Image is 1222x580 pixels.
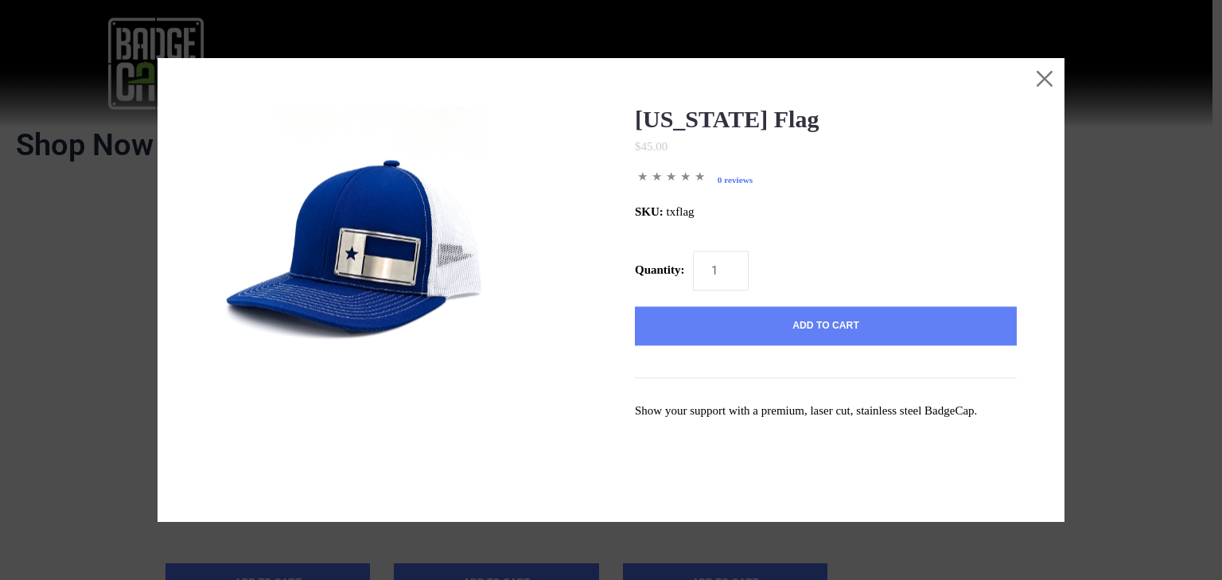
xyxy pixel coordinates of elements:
span: $45.00 [635,141,667,154]
span: SKU: [635,206,664,219]
p: Show your support with a premium, laser cut, stainless steel BadgeCap. [635,402,1017,420]
span: txflag [667,206,695,219]
a: 0 reviews [718,175,753,185]
button: Close this dialog window [1025,58,1064,98]
button: Add to Cart [635,306,1017,346]
span: Quantity: [635,264,685,277]
a: [US_STATE] Flag [635,106,819,132]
